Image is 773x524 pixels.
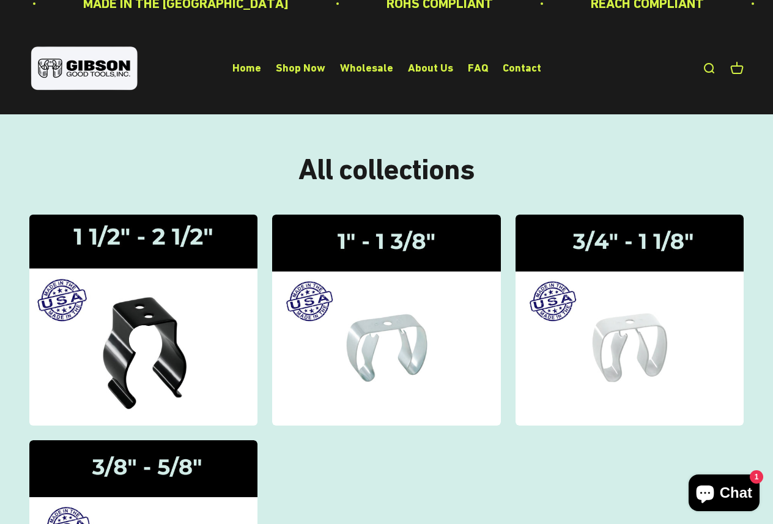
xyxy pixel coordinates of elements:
img: Gibson gripper clips one and a half inch to two and a half inches [23,208,265,432]
img: Gripper Clips | 1" - 1 3/8" [272,215,500,426]
a: Contact [503,62,541,75]
a: Home [232,62,261,75]
a: Gibson gripper clips one and a half inch to two and a half inches [29,215,257,426]
a: About Us [408,62,453,75]
a: Shop Now [276,62,325,75]
h1: All collections [29,153,744,186]
inbox-online-store-chat: Shopify online store chat [685,474,763,514]
a: FAQ [468,62,488,75]
a: Wholesale [340,62,393,75]
img: Gripper Clips | 3/4" - 1 1/8" [516,215,744,426]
